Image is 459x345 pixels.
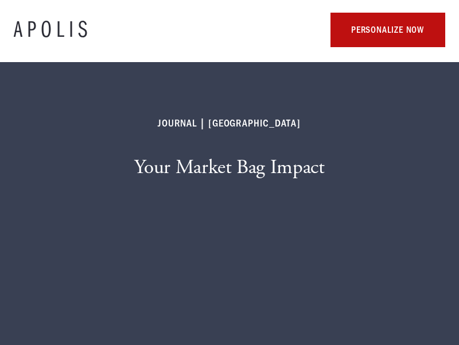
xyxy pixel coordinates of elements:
h6: Journal | [GEOGRAPHIC_DATA] [158,117,301,131]
a: APOLIS [14,18,92,41]
h1: Your Market Bag Impact [134,156,324,179]
a: personalize now [330,13,445,47]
